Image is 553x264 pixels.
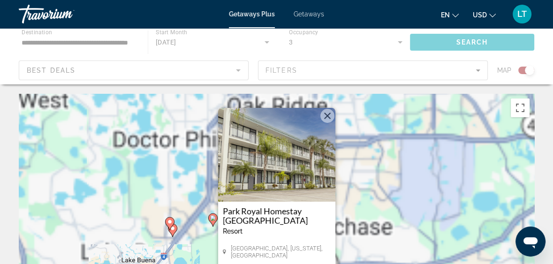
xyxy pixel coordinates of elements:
[19,2,113,26] a: Travorium
[218,108,335,202] img: Park Royal Homestay Orlando
[294,10,324,18] a: Getaways
[320,109,334,123] button: Close
[223,227,242,235] span: Resort
[441,11,450,19] span: en
[511,98,530,117] button: Toggle fullscreen view
[230,245,330,259] span: [GEOGRAPHIC_DATA], [US_STATE], [GEOGRAPHIC_DATA]
[510,4,534,24] button: User Menu
[515,226,545,256] iframe: Button to launch messaging window
[473,11,487,19] span: USD
[223,206,331,225] a: Park Royal Homestay [GEOGRAPHIC_DATA]
[441,8,459,22] button: Change language
[473,8,496,22] button: Change currency
[517,9,527,19] span: LT
[229,10,275,18] a: Getaways Plus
